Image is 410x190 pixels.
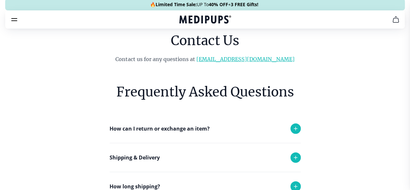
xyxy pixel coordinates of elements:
[179,15,231,26] a: Medipups
[73,31,337,50] h1: Contact Us
[388,12,404,27] button: cart
[10,16,18,23] button: burger-menu
[110,154,160,161] p: Shipping & Delivery
[110,125,210,133] p: How can I return or exchange an item?
[196,56,295,62] a: [EMAIL_ADDRESS][DOMAIN_NAME]
[73,55,337,63] p: Contact us for any questions at
[150,1,258,8] span: 🔥 UP To +
[110,82,301,101] h6: Frequently Asked Questions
